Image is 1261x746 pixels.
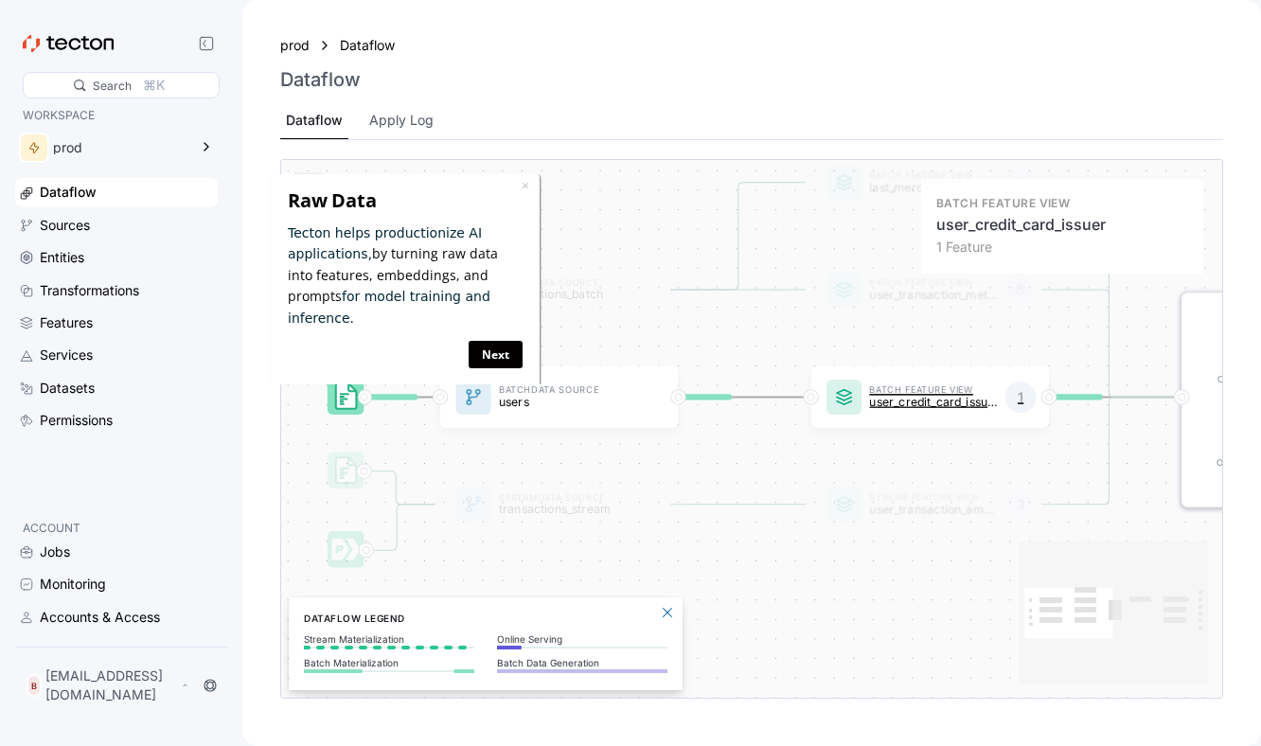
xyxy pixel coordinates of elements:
a: BatchData Sourceusers [440,366,678,429]
div: prod [53,141,187,154]
p: Batch Feature View [869,387,997,396]
g: Edge from dataSource:transactions_stream_batch_source to dataSource:transactions_stream [356,471,435,505]
a: × [254,2,261,20]
h6: Dataflow Legend [304,611,667,626]
p: user_transaction_amount_totals [869,503,997,516]
div: Transformations [40,280,139,301]
p: Batch Feature View [869,172,997,181]
a: Services [15,341,218,369]
p: transactions_batch [499,288,627,301]
p: users [499,395,627,408]
a: Batch Feature Viewlast_merchant_embedding1 [811,151,1049,214]
div: Services [40,345,93,365]
div: Dataflow [286,110,343,131]
div: B [27,674,42,697]
span: Tecton helps productionize AI applications, [20,51,214,87]
a: Next [201,167,255,194]
p: Batch Data Source [499,387,627,396]
a: Accounts & Access [15,603,218,631]
p: user_transaction_metrics [869,288,997,301]
div: 3 [1005,489,1037,521]
p: [EMAIL_ADDRESS][DOMAIN_NAME] [45,666,177,704]
a: Entities [15,243,218,272]
div: Dataflow [40,182,97,203]
div: Search⌘K [23,72,220,98]
div: ⌘K [143,75,165,96]
div: Jobs [40,542,70,562]
div: Accounts & Access [40,607,160,628]
p: transactions_stream [499,503,627,516]
div: Monitoring [40,574,106,595]
a: Features [15,309,218,337]
g: Edge from featureView:user_transaction_amount_totals to STORE [1041,398,1177,505]
div: Search [93,77,132,95]
p: Batch Materialization [304,657,474,668]
div: 1 Feature [936,237,1188,258]
a: Transformations [15,276,218,305]
h3: Raw Data [20,14,255,39]
p: by turning raw data into features, embeddings, and prompts [20,48,255,154]
p: WORKSPACE [23,106,210,125]
a: StreamData Sourcetransactions_stream [440,473,678,536]
g: Edge from dataSource:transactions_batch to featureView:last_merchant_embedding [670,183,806,290]
p: Stream Data Source [499,494,627,503]
a: Datasets [15,374,218,402]
a: prod [280,35,310,56]
div: Sources [40,215,90,236]
div: Close tooltip [254,1,261,22]
a: Stream Feature Viewuser_transaction_amount_totals3 [811,473,1049,536]
p: Online Serving [497,633,667,645]
button: Close Legend Panel [656,601,679,624]
g: Edge from dataSource:transactions_stream_stream_source to dataSource:transactions_stream [358,505,435,550]
a: Monitoring [15,570,218,598]
div: 1 [1005,382,1037,413]
p: Batch Data Source [499,279,627,288]
p: user_credit_card_issuer [869,395,997,408]
g: Edge from featureView:last_merchant_embedding to STORE [1041,183,1177,398]
p: Batch Feature View [869,279,997,288]
p: last_merchant_embedding [869,181,997,194]
p: Batch Feature View [936,194,1188,212]
p: Stream Feature View [869,494,997,503]
h3: Dataflow [280,68,361,91]
a: Sources [15,211,218,240]
a: Dataflow [15,178,218,206]
span: for model training and inference. [20,115,222,151]
p: ACCOUNT [23,519,210,538]
div: Permissions [40,410,113,431]
div: Features [40,312,93,333]
p: Batch Data Generation [497,657,667,668]
a: Batch Feature Viewuser_transaction_metrics6 [811,258,1049,321]
a: Jobs [15,538,218,566]
a: Dataflow [340,35,406,56]
a: Permissions [15,406,218,435]
p: Stream Materialization [304,633,474,645]
div: Apply Log [369,110,434,131]
g: Edge from featureView:user_transaction_metrics to STORE [1041,290,1177,397]
div: 6 [1005,275,1037,306]
div: Datasets [40,378,95,399]
div: 1 [1005,168,1037,199]
div: Entities [40,247,84,268]
div: user_credit_card_issuer [936,213,1188,238]
a: Batch Feature Viewuser_credit_card_issuer1 [811,366,1049,429]
a: BatchData Sourcetransactions_batch [440,258,678,321]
